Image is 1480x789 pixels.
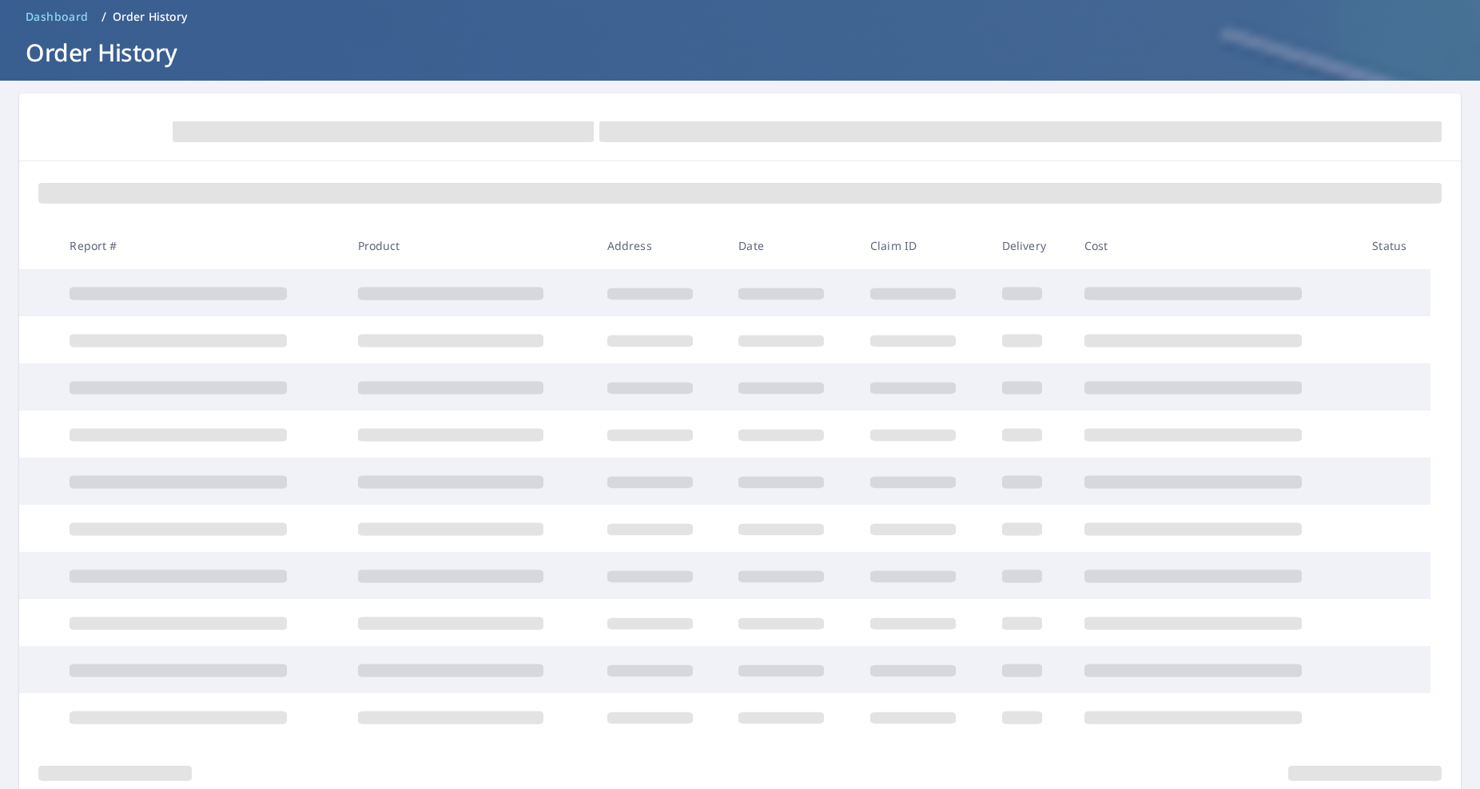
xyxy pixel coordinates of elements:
[345,222,595,269] th: Product
[57,222,344,269] th: Report #
[726,222,857,269] th: Date
[101,7,106,26] li: /
[19,4,1461,30] nav: breadcrumb
[19,36,1461,69] h1: Order History
[595,222,726,269] th: Address
[113,9,188,25] p: Order History
[1359,222,1430,269] th: Status
[1072,222,1359,269] th: Cost
[19,4,95,30] a: Dashboard
[857,222,989,269] th: Claim ID
[26,9,89,25] span: Dashboard
[989,222,1072,269] th: Delivery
